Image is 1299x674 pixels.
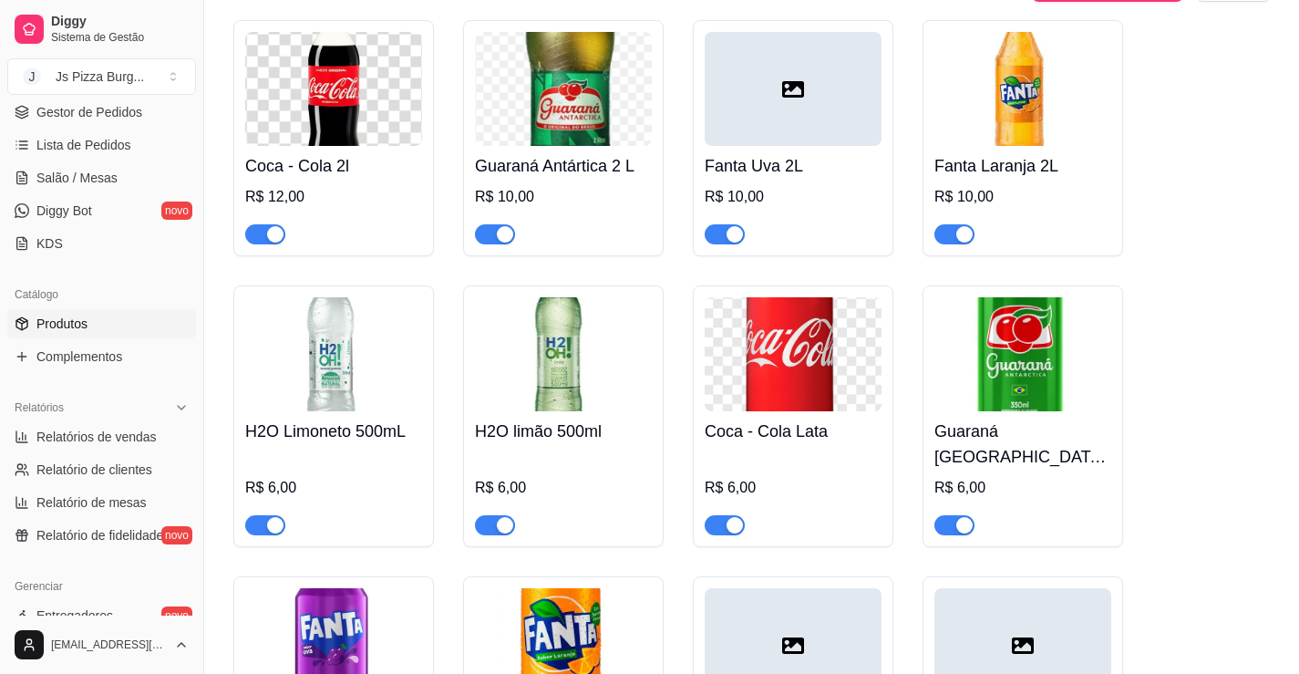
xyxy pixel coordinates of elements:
span: Relatórios [15,400,64,415]
button: Select a team [7,58,196,95]
span: Produtos [36,315,88,333]
a: Entregadoresnovo [7,601,196,630]
a: Relatório de clientes [7,455,196,484]
div: R$ 12,00 [245,186,422,208]
div: R$ 6,00 [705,477,881,499]
a: Relatório de mesas [7,488,196,517]
div: R$ 6,00 [934,477,1111,499]
h4: H2O Limoneto 500mL [245,419,422,444]
h4: Coca - Cola Lata [705,419,881,444]
h4: Coca - Cola 2l [245,153,422,179]
div: Js Pizza Burg ... [56,67,144,86]
h4: Fanta Laranja 2L [934,153,1111,179]
span: Relatório de mesas [36,493,147,512]
h4: H2O limão 500ml [475,419,652,444]
h4: Guaraná Antártica 2 L [475,153,652,179]
a: Diggy Botnovo [7,196,196,225]
img: product-image [245,32,422,146]
a: KDS [7,229,196,258]
span: Complementos [36,347,122,366]
a: Salão / Mesas [7,163,196,192]
img: product-image [245,297,422,411]
span: Relatório de clientes [36,461,152,479]
div: R$ 10,00 [934,186,1111,208]
span: [EMAIL_ADDRESS][DOMAIN_NAME] [51,638,167,652]
div: R$ 10,00 [705,186,881,208]
span: Sistema de Gestão [51,30,189,45]
img: product-image [705,297,881,411]
h4: Guaraná [GEOGRAPHIC_DATA] lata [934,419,1111,470]
a: Relatórios de vendas [7,422,196,451]
span: Diggy [51,14,189,30]
a: Gestor de Pedidos [7,98,196,127]
span: Relatório de fidelidade [36,526,163,544]
span: Entregadores [36,607,113,625]
img: product-image [934,297,1111,411]
span: Salão / Mesas [36,169,118,187]
div: R$ 6,00 [245,477,422,499]
span: Diggy Bot [36,202,92,220]
a: Lista de Pedidos [7,130,196,160]
span: Relatórios de vendas [36,428,157,446]
span: Lista de Pedidos [36,136,131,154]
a: Relatório de fidelidadenovo [7,521,196,550]
div: Gerenciar [7,572,196,601]
a: DiggySistema de Gestão [7,7,196,51]
span: KDS [36,234,63,253]
button: [EMAIL_ADDRESS][DOMAIN_NAME] [7,623,196,667]
span: J [23,67,41,86]
img: product-image [475,32,652,146]
div: R$ 6,00 [475,477,652,499]
h4: Fanta Uva 2L [705,153,881,179]
div: Catálogo [7,280,196,309]
div: R$ 10,00 [475,186,652,208]
span: Gestor de Pedidos [36,103,142,121]
img: product-image [934,32,1111,146]
a: Complementos [7,342,196,371]
img: product-image [475,297,652,411]
a: Produtos [7,309,196,338]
